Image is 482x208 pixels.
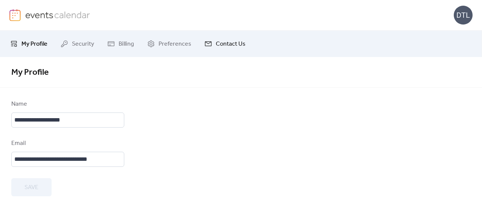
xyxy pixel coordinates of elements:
[9,9,21,21] img: logo
[25,9,90,20] img: logo-type
[11,139,123,148] div: Email
[5,34,53,54] a: My Profile
[11,64,49,81] span: My Profile
[216,40,246,49] span: Contact Us
[102,34,140,54] a: Billing
[159,40,191,49] span: Preferences
[142,34,197,54] a: Preferences
[55,34,100,54] a: Security
[21,40,47,49] span: My Profile
[11,100,123,109] div: Name
[199,34,251,54] a: Contact Us
[72,40,94,49] span: Security
[119,40,134,49] span: Billing
[454,6,473,25] div: DTL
